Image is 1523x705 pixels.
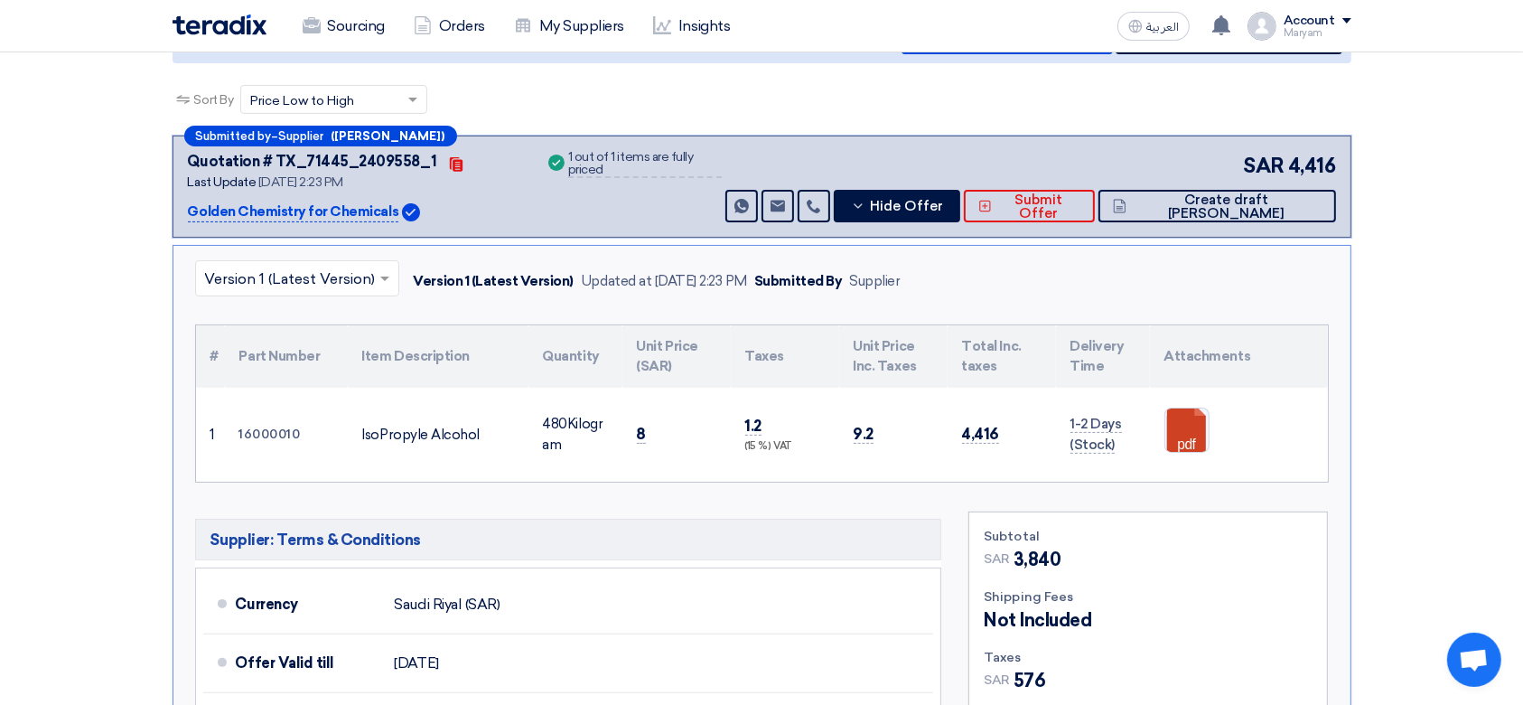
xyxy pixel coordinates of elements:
div: Open chat [1447,633,1501,687]
div: Taxes [984,648,1313,667]
div: IsoPropyle Alcohol [362,425,514,446]
th: Item Description [348,325,528,388]
th: # [196,325,225,388]
th: Unit Price Inc. Taxes [839,325,948,388]
span: العربية [1146,21,1179,33]
div: Offer Valid till [236,642,380,685]
span: Sort By [194,90,234,109]
button: Hide Offer [834,190,960,222]
td: Kilogram [528,388,622,482]
div: Shipping Fees [984,587,1313,606]
img: Verified Account [402,203,420,221]
span: 1.2 [745,417,762,436]
span: Last Update [188,174,257,190]
span: Price Low to High [250,91,354,110]
th: Unit Price (SAR) [622,325,731,388]
th: Attachments [1150,325,1328,388]
div: 1 out of 1 items are fully priced [568,151,722,178]
div: Subtotal [984,527,1313,546]
span: SAR [984,550,1010,569]
span: 9.2 [854,425,874,444]
th: Taxes [731,325,839,388]
span: [DATE] [395,654,439,672]
img: profile_test.png [1247,12,1276,41]
div: Submitted By [754,271,842,292]
span: 4,416 [962,425,1000,444]
img: Teradix logo [173,14,266,35]
th: Delivery Time [1056,325,1150,388]
span: SAR [984,671,1010,690]
div: Maryam [1284,28,1351,38]
span: Submit Offer [996,193,1080,221]
span: Not Included [984,606,1091,634]
div: Saudi Riyal (SAR) [395,587,500,622]
td: 1 [196,388,225,482]
button: Create draft [PERSON_NAME] [1098,190,1335,222]
div: – [184,126,457,146]
b: ([PERSON_NAME]) [332,130,445,142]
a: Sourcing [288,6,399,46]
a: My Suppliers [500,6,639,46]
span: 4,416 [1288,151,1336,181]
div: Currency [236,583,380,626]
p: Golden Chemistry for Chemicals [188,202,399,223]
button: Submit Offer [964,190,1095,222]
div: Account [1284,14,1335,29]
span: 1-2 Days (Stock) [1070,416,1122,454]
th: Total Inc. taxes [948,325,1056,388]
span: Submitted by [196,130,272,142]
span: Create draft [PERSON_NAME] [1131,193,1321,221]
h5: Supplier: Terms & Conditions [195,519,942,560]
button: العربية [1117,12,1190,41]
th: Part Number [225,325,348,388]
a: Orders [399,6,500,46]
span: Hide Offer [870,200,943,213]
span: 576 [1014,667,1046,694]
span: 3,840 [1014,546,1061,573]
span: 8 [637,425,647,444]
th: Quantity [528,325,622,388]
td: 16000010 [225,388,348,482]
div: Quotation # TX_71445_2409558_1 [188,151,437,173]
span: [DATE] 2:23 PM [258,174,343,190]
a: IPA_PURE_COA_SOUTH_AFRICAOCT_1758108159446.pdf [1165,409,1310,517]
div: Updated at [DATE] 2:23 PM [581,271,747,292]
span: Supplier [279,130,324,142]
div: Supplier [849,271,900,292]
div: (15 %) VAT [745,439,825,455]
div: Version 1 (Latest Version) [414,271,575,292]
span: SAR [1243,151,1285,181]
span: 480 [543,416,568,432]
a: Insights [639,6,744,46]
